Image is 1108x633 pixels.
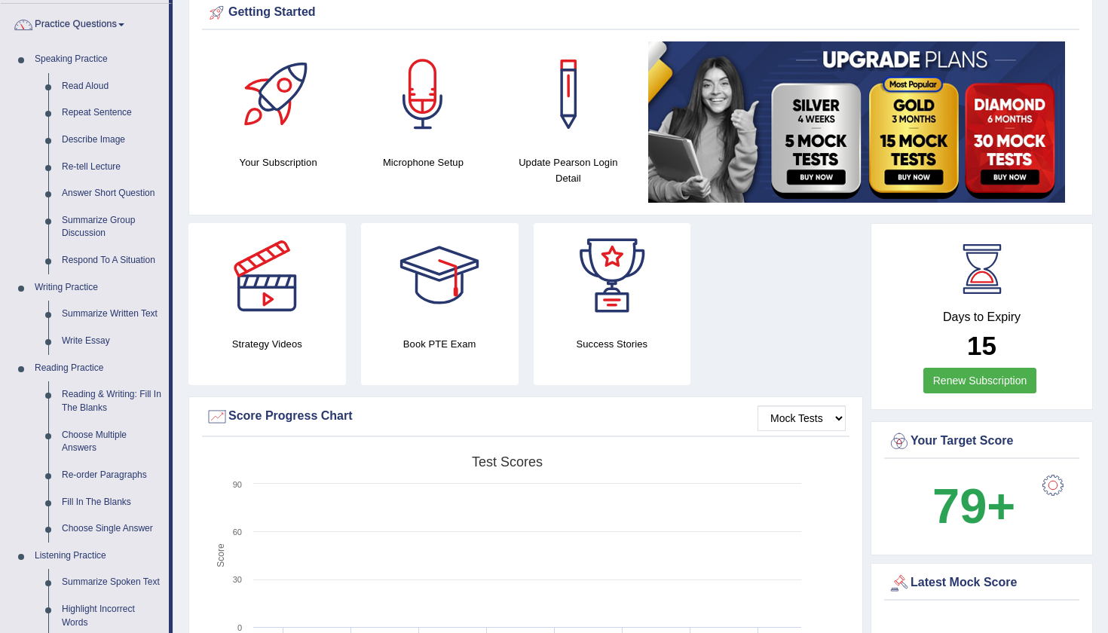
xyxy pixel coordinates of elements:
a: Summarize Spoken Text [55,569,169,596]
h4: Microphone Setup [358,154,488,170]
h4: Days to Expiry [888,310,1076,324]
h4: Strategy Videos [188,336,346,352]
tspan: Score [216,543,226,567]
div: Score Progress Chart [206,405,846,428]
a: Repeat Sentence [55,99,169,127]
text: 30 [233,575,242,584]
a: Describe Image [55,127,169,154]
text: 90 [233,480,242,489]
a: Re-tell Lecture [55,154,169,181]
img: small5.jpg [648,41,1065,203]
a: Re-order Paragraphs [55,462,169,489]
a: Writing Practice [28,274,169,301]
a: Reading Practice [28,355,169,382]
a: Choose Multiple Answers [55,422,169,462]
a: Fill In The Blanks [55,489,169,516]
a: Answer Short Question [55,180,169,207]
a: Summarize Group Discussion [55,207,169,247]
h4: Book PTE Exam [361,336,519,352]
b: 79+ [932,479,1015,534]
a: Respond To A Situation [55,247,169,274]
a: Choose Single Answer [55,515,169,543]
a: Read Aloud [55,73,169,100]
h4: Your Subscription [213,154,343,170]
a: Summarize Written Text [55,301,169,328]
h4: Update Pearson Login Detail [503,154,633,186]
div: Latest Mock Score [888,572,1076,595]
a: Speaking Practice [28,46,169,73]
a: Listening Practice [28,543,169,570]
h4: Success Stories [534,336,691,352]
a: Reading & Writing: Fill In The Blanks [55,381,169,421]
a: Renew Subscription [923,368,1037,393]
text: 60 [233,527,242,537]
a: Write Essay [55,328,169,355]
b: 15 [967,331,996,360]
div: Getting Started [206,2,1076,24]
div: Your Target Score [888,430,1076,453]
tspan: Test scores [472,454,543,469]
text: 0 [237,623,242,632]
a: Practice Questions [1,4,169,41]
